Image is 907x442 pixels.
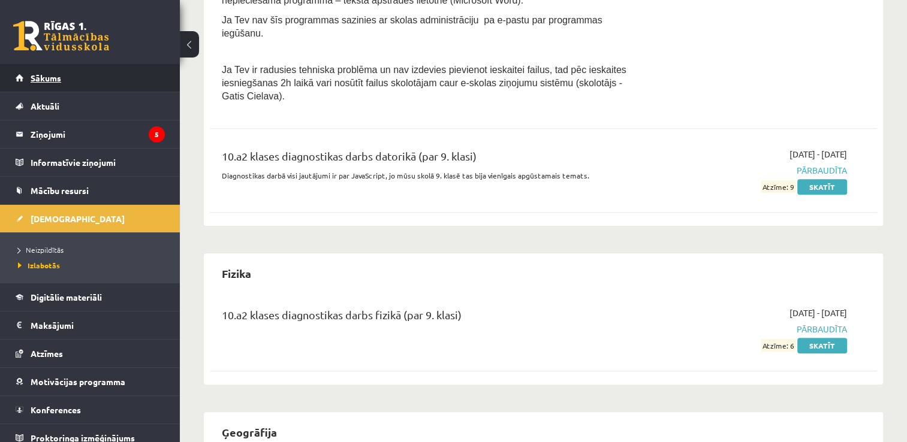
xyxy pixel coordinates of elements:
a: [DEMOGRAPHIC_DATA] [16,205,165,232]
a: Skatīt [797,338,847,353]
a: Neizpildītās [18,244,168,255]
span: Atzīme: 6 [761,339,795,352]
span: Sākums [31,72,61,83]
span: Motivācijas programma [31,376,125,387]
i: 5 [149,126,165,143]
span: Atzīme: 9 [761,180,795,193]
a: Skatīt [797,179,847,195]
span: [DATE] - [DATE] [790,148,847,161]
a: Rīgas 1. Tālmācības vidusskola [13,21,109,51]
span: Neizpildītās [18,245,64,255]
span: Izlabotās [18,261,60,270]
span: Atzīmes [31,348,63,359]
span: Aktuāli [31,101,59,111]
a: Mācību resursi [16,177,165,204]
span: Mācību resursi [31,185,89,196]
a: Ziņojumi5 [16,120,165,148]
span: Digitālie materiāli [31,292,102,302]
span: Konferences [31,404,81,415]
span: Pārbaudīta [650,323,847,335]
a: Atzīmes [16,340,165,367]
legend: Informatīvie ziņojumi [31,149,165,176]
a: Maksājumi [16,311,165,339]
a: Konferences [16,396,165,423]
span: [DATE] - [DATE] [790,307,847,319]
legend: Maksājumi [31,311,165,339]
a: Digitālie materiāli [16,283,165,311]
span: Ja Tev ir radusies tehniska problēma un nav izdevies pievienot ieskaitei failus, tad pēc ieskaite... [222,65,626,101]
h2: Fizika [210,259,263,287]
a: Motivācijas programma [16,368,165,395]
div: 10.a2 klases diagnostikas darbs datorikā (par 9. klasi) [222,148,632,170]
legend: Ziņojumi [31,120,165,148]
a: Izlabotās [18,260,168,271]
a: Sākums [16,64,165,92]
p: Diagnostikas darbā visi jautājumi ir par JavaScript, jo mūsu skolā 9. klasē tas bija vienīgais ap... [222,170,632,181]
a: Aktuāli [16,92,165,120]
span: Pārbaudīta [650,164,847,177]
span: [DEMOGRAPHIC_DATA] [31,213,125,224]
div: 10.a2 klases diagnostikas darbs fizikā (par 9. klasi) [222,307,632,329]
span: Ja Tev nav šīs programmas sazinies ar skolas administrāciju pa e-pastu par programmas iegūšanu. [222,15,602,38]
a: Informatīvie ziņojumi [16,149,165,176]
